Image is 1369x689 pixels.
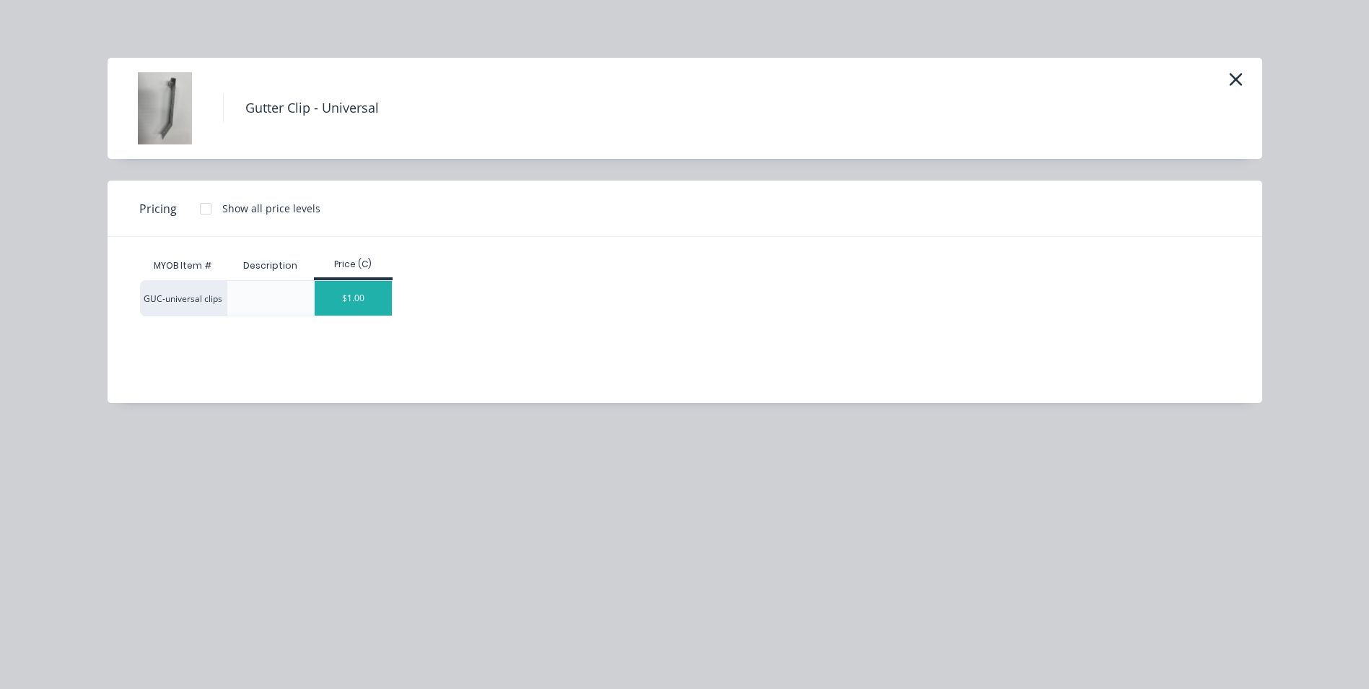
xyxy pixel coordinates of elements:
[139,200,177,217] span: Pricing
[232,248,309,284] div: Description
[223,95,401,122] h4: Gutter Clip - Universal
[140,251,227,280] div: MYOB Item #
[129,72,201,144] img: Gutter Clip - Universal
[315,281,392,316] div: $1.00
[314,258,393,271] div: Price (C)
[140,280,227,316] div: GUC-universal clips
[222,201,320,216] div: Show all price levels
